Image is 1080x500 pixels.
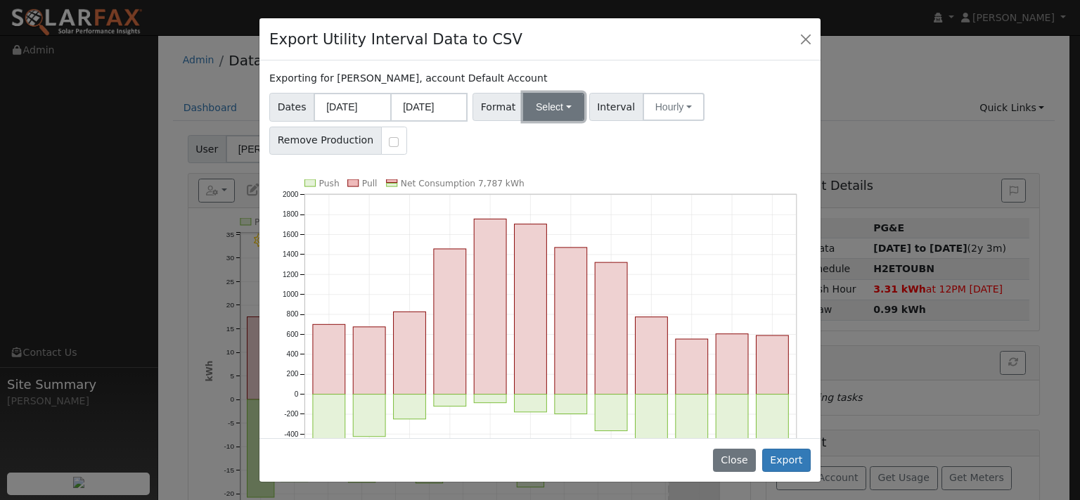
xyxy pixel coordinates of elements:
text: 1000 [283,290,299,298]
rect: onclick="" [555,248,587,395]
label: Exporting for [PERSON_NAME], account Default Account [269,71,547,86]
rect: onclick="" [555,394,587,414]
text: 800 [287,310,299,318]
text: -400 [284,430,299,437]
rect: onclick="" [635,316,667,394]
text: Net Consumption 7,787 kWh [401,179,525,188]
text: Push [319,179,340,188]
rect: onclick="" [676,394,708,466]
button: Hourly [643,93,705,121]
rect: onclick="" [394,394,426,418]
rect: onclick="" [474,219,506,394]
text: 1600 [283,231,299,238]
span: Interval [589,93,643,121]
rect: onclick="" [474,394,506,402]
rect: onclick="" [716,394,748,457]
rect: onclick="" [595,262,627,394]
text: Pull [362,179,378,188]
text: 2000 [283,191,299,198]
text: 400 [287,350,299,358]
rect: onclick="" [635,394,667,449]
span: Dates [269,93,314,122]
rect: onclick="" [353,394,385,436]
text: 600 [287,330,299,338]
rect: onclick="" [515,224,547,394]
button: Close [713,449,756,473]
rect: onclick="" [394,312,426,394]
rect: onclick="" [676,339,708,395]
text: 1400 [283,250,299,258]
button: Close [796,29,816,49]
rect: onclick="" [353,327,385,395]
rect: onclick="" [756,335,788,395]
rect: onclick="" [313,394,345,442]
rect: onclick="" [434,249,466,395]
text: 200 [287,370,299,378]
text: -200 [284,410,299,418]
rect: onclick="" [716,334,748,395]
h4: Export Utility Interval Data to CSV [269,28,522,51]
rect: onclick="" [595,394,627,430]
rect: onclick="" [313,324,345,394]
rect: onclick="" [756,394,788,456]
text: 0 [295,390,299,398]
rect: onclick="" [434,394,466,406]
text: 1200 [283,270,299,278]
rect: onclick="" [515,394,547,411]
text: 1800 [283,210,299,218]
span: Format [472,93,524,121]
button: Select [523,93,584,121]
button: Export [762,449,811,473]
span: Remove Production [269,127,382,155]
